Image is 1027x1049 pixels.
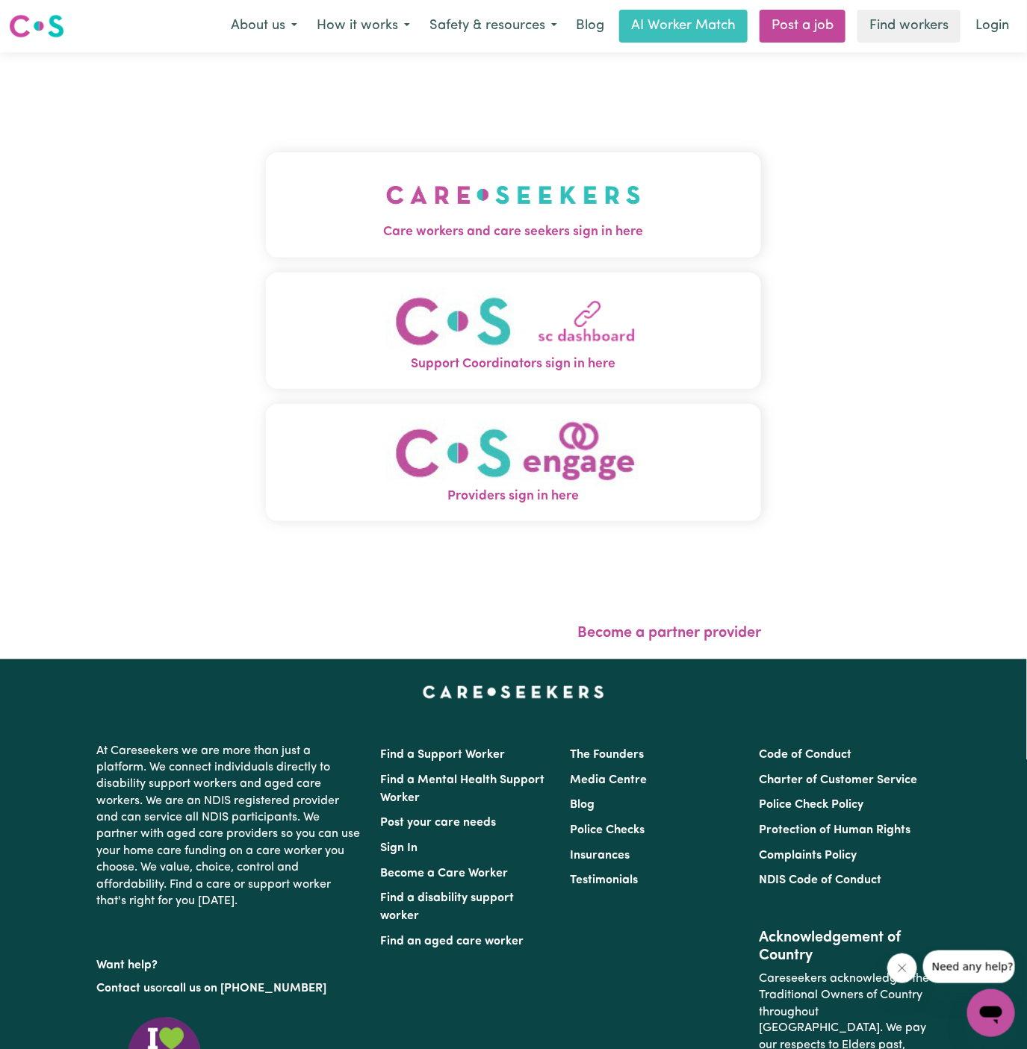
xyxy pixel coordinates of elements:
[9,9,64,43] a: Careseekers logo
[967,989,1015,1037] iframe: Button to launch messaging window
[759,929,930,965] h2: Acknowledgement of Country
[759,799,863,811] a: Police Check Policy
[266,404,762,521] button: Providers sign in here
[567,10,613,43] a: Blog
[266,273,762,390] button: Support Coordinators sign in here
[760,10,846,43] a: Post a job
[570,799,595,811] a: Blog
[420,10,567,42] button: Safety & resources
[307,10,420,42] button: How it works
[923,950,1015,983] iframe: Message from company
[619,10,748,43] a: AI Worker Match
[97,951,363,974] p: Want help?
[759,850,857,862] a: Complaints Policy
[887,953,917,983] iframe: Close message
[570,749,644,761] a: The Founders
[381,774,545,804] a: Find a Mental Health Support Worker
[381,842,418,854] a: Sign In
[97,983,156,994] a: Contact us
[759,824,910,836] a: Protection of Human Rights
[967,10,1018,43] a: Login
[9,13,64,40] img: Careseekers logo
[759,874,881,886] a: NDIS Code of Conduct
[381,868,509,880] a: Become a Care Worker
[381,817,497,829] a: Post your care needs
[857,10,961,43] a: Find workers
[266,487,762,506] span: Providers sign in here
[381,892,515,922] a: Find a disability support worker
[570,874,638,886] a: Testimonials
[759,774,917,786] a: Charter of Customer Service
[167,983,327,994] a: call us on [PHONE_NUMBER]
[570,824,645,836] a: Police Checks
[266,152,762,257] button: Care workers and care seekers sign in here
[97,737,363,916] p: At Careseekers we are more than just a platform. We connect individuals directly to disability su...
[570,774,647,786] a: Media Centre
[221,10,307,42] button: About us
[423,686,604,698] a: Careseekers home page
[759,749,851,761] a: Code of Conduct
[97,974,363,1003] p: or
[577,626,761,641] a: Become a partner provider
[266,355,762,374] span: Support Coordinators sign in here
[381,936,524,947] a: Find an aged care worker
[381,749,506,761] a: Find a Support Worker
[570,850,630,862] a: Insurances
[266,222,762,242] span: Care workers and care seekers sign in here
